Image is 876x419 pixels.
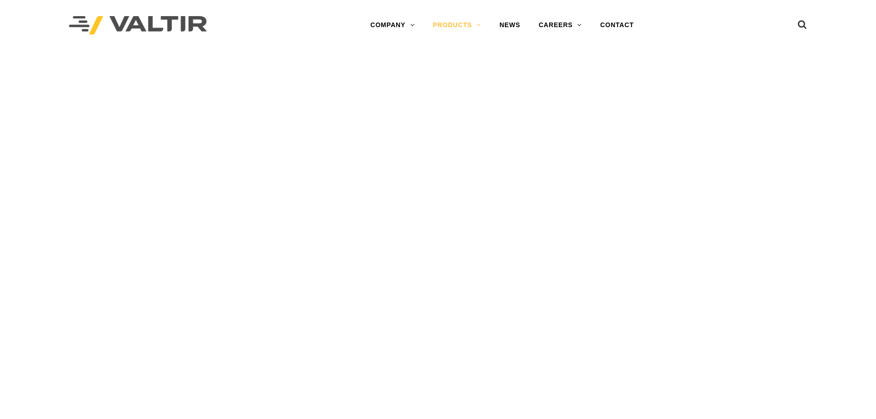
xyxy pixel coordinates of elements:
a: NEWS [490,16,529,34]
a: PRODUCTS [424,16,490,34]
img: Valtir [69,16,207,35]
a: CAREERS [529,16,591,34]
a: CONTACT [591,16,643,34]
a: COMPANY [361,16,424,34]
